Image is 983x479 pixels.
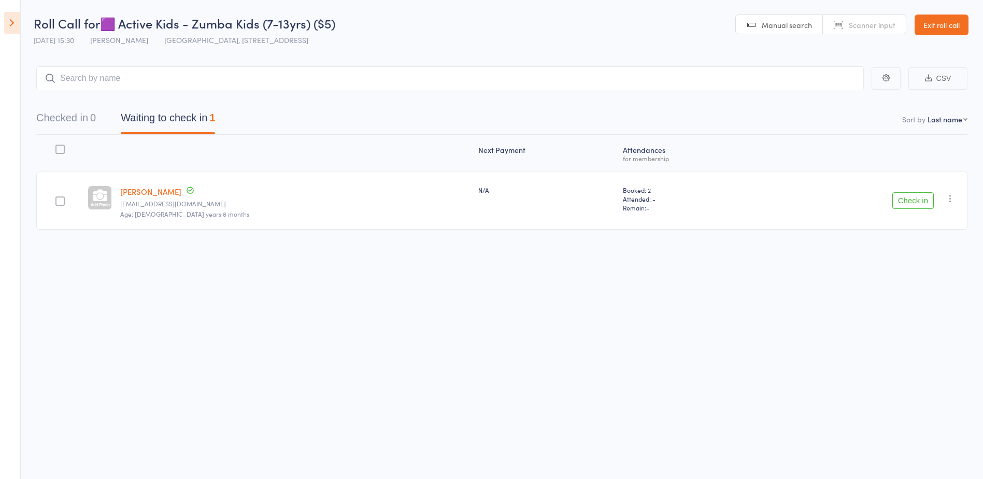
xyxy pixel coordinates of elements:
a: [PERSON_NAME] [120,186,181,197]
span: Manual search [762,20,812,30]
span: [GEOGRAPHIC_DATA], [STREET_ADDRESS] [164,35,308,45]
button: Checked in0 [36,107,96,134]
div: Next Payment [474,139,619,167]
span: Attended: - [623,194,757,203]
div: for membership [623,155,757,162]
span: - [646,203,649,212]
button: Waiting to check in1 [121,107,215,134]
div: 1 [209,112,215,123]
span: Roll Call for [34,15,100,32]
span: Booked: 2 [623,186,757,194]
div: Last name [928,114,962,124]
input: Search by name [36,66,864,90]
label: Sort by [902,114,925,124]
span: 🟪 Active Kids - Zumba Kids (7-13yrs) ($5) [100,15,335,32]
button: CSV [908,67,967,90]
div: Atten­dances [619,139,761,167]
span: [PERSON_NAME] [90,35,148,45]
small: mipreciosamami@gmail.com [120,200,470,207]
span: [DATE] 15:30 [34,35,74,45]
a: Exit roll call [915,15,968,35]
span: Age: [DEMOGRAPHIC_DATA] years 8 months [120,209,249,218]
span: Scanner input [849,20,895,30]
div: 0 [90,112,96,123]
div: N/A [478,186,615,194]
span: Remain: [623,203,757,212]
button: Check in [892,192,934,209]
